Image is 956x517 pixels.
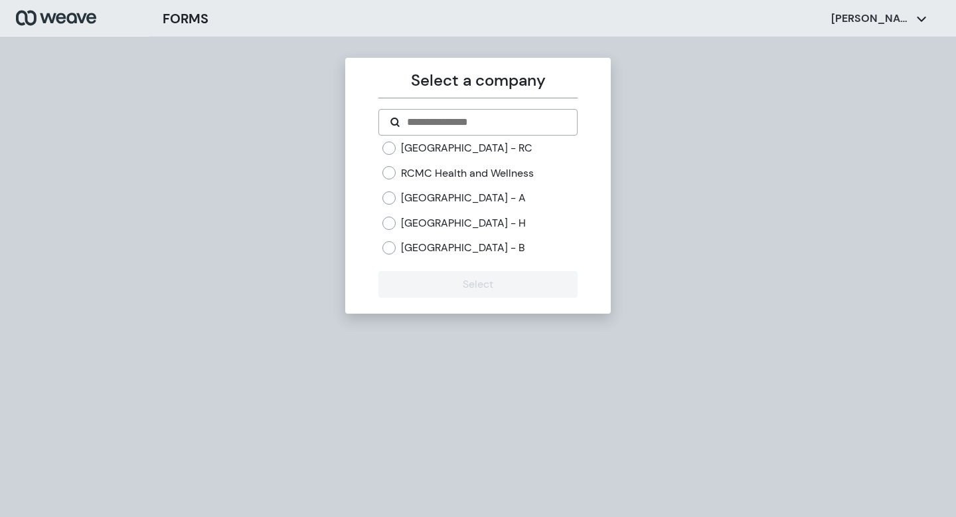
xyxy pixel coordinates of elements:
[406,114,566,130] input: Search
[163,9,208,29] h3: FORMS
[378,271,577,298] button: Select
[401,166,534,181] label: RCMC Health and Wellness
[401,191,526,205] label: [GEOGRAPHIC_DATA] - A
[401,241,525,255] label: [GEOGRAPHIC_DATA] - B
[831,11,911,26] p: [PERSON_NAME]
[401,141,532,155] label: [GEOGRAPHIC_DATA] - RC
[378,68,577,92] p: Select a company
[401,216,526,231] label: [GEOGRAPHIC_DATA] - H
